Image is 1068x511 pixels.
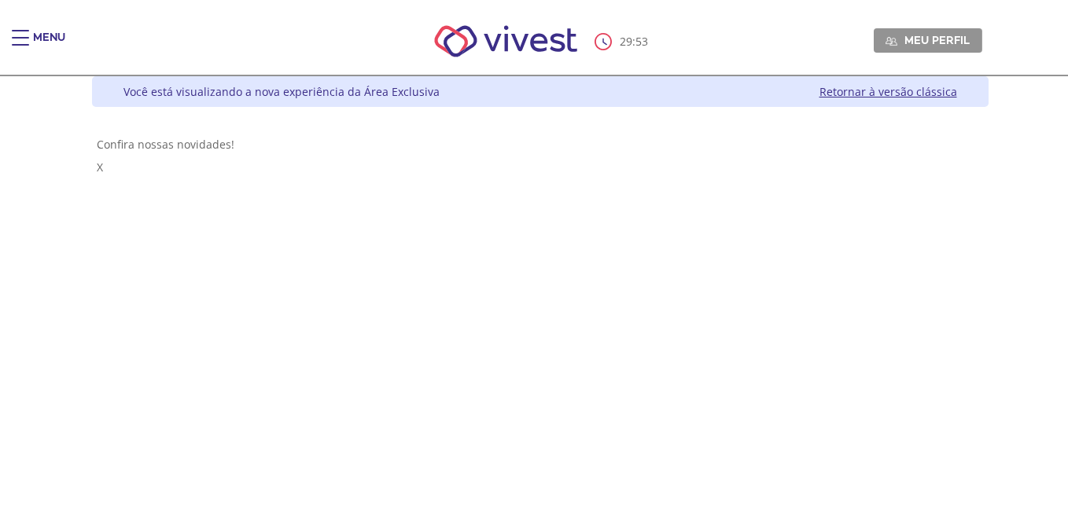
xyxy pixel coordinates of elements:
[80,76,989,511] div: Vivest
[123,84,440,99] div: Você está visualizando a nova experiência da Área Exclusiva
[417,8,595,75] img: Vivest
[595,33,651,50] div: :
[97,160,103,175] span: X
[819,84,957,99] a: Retornar à versão clássica
[904,33,970,47] span: Meu perfil
[874,28,982,52] a: Meu perfil
[33,30,65,61] div: Menu
[635,34,648,49] span: 53
[97,137,984,152] div: Confira nossas novidades!
[886,35,897,47] img: Meu perfil
[620,34,632,49] span: 29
